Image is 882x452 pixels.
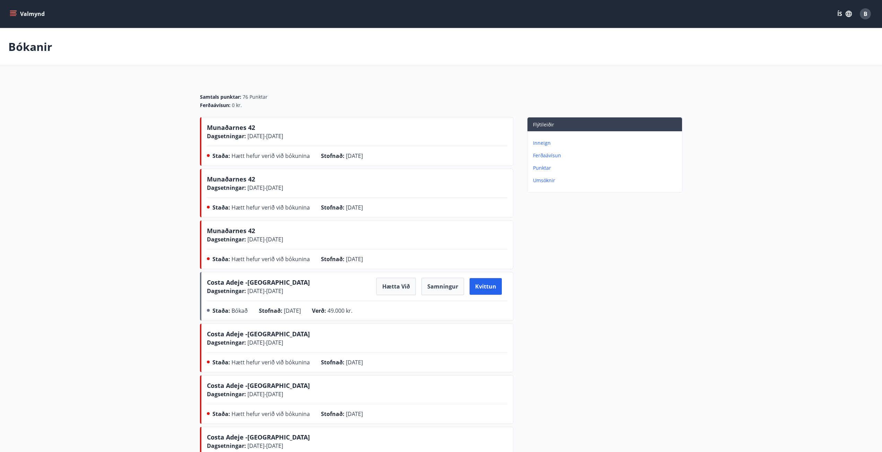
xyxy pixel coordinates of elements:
span: Costa Adeje -[GEOGRAPHIC_DATA] [207,433,310,441]
span: Flýtileiðir [533,121,554,128]
button: menu [8,8,47,20]
span: Stofnað : [321,204,344,211]
span: Costa Adeje -[GEOGRAPHIC_DATA] [207,330,310,338]
span: Munaðarnes 42 [207,227,255,235]
button: B [857,6,874,22]
span: Costa Adeje -[GEOGRAPHIC_DATA] [207,381,310,390]
span: [DATE] [346,255,363,263]
span: 76 Punktar [243,94,268,100]
span: Hætt hefur verið við bókunina [232,358,310,366]
button: Samningur [421,278,464,295]
span: Munaðarnes 42 [207,175,255,183]
span: B [864,10,867,18]
span: Dagsetningar : [207,236,246,243]
span: [DATE] [346,152,363,160]
span: [DATE] - [DATE] [246,132,283,140]
span: [DATE] - [DATE] [246,442,283,450]
span: [DATE] - [DATE] [246,390,283,398]
span: [DATE] - [DATE] [246,184,283,192]
button: ÍS [833,8,856,20]
span: Verð : [312,307,326,314]
span: Bókað [232,307,248,314]
button: Hætta við [376,278,416,295]
span: Costa Adeje -[GEOGRAPHIC_DATA] [207,278,310,286]
span: Staða : [212,204,230,211]
p: Bókanir [8,39,52,54]
span: Staða : [212,358,230,366]
span: Dagsetningar : [207,339,246,346]
span: Stofnað : [321,358,344,366]
span: Ferðaávísun : [200,102,230,109]
p: Umsóknir [533,177,679,184]
span: Staða : [212,152,230,160]
p: Punktar [533,165,679,171]
span: Stofnað : [259,307,282,314]
span: Hætt hefur verið við bókunina [232,255,310,263]
span: Stofnað : [321,255,344,263]
span: Hætt hefur verið við bókunina [232,204,310,211]
span: Dagsetningar : [207,390,246,398]
span: [DATE] [346,204,363,211]
span: [DATE] [346,358,363,366]
span: Samtals punktar : [200,94,241,100]
span: Munaðarnes 42 [207,123,255,132]
span: Dagsetningar : [207,132,246,140]
span: [DATE] - [DATE] [246,287,283,295]
span: 49.000 kr. [328,307,352,314]
span: [DATE] - [DATE] [246,236,283,243]
p: Inneign [533,140,679,147]
span: Stofnað : [321,152,344,160]
span: [DATE] [284,307,301,314]
span: Stofnað : [321,410,344,418]
span: Hætt hefur verið við bókunina [232,152,310,160]
span: [DATE] [346,410,363,418]
span: Staða : [212,255,230,263]
span: Dagsetningar : [207,184,246,192]
span: Hætt hefur verið við bókunina [232,410,310,418]
span: Dagsetningar : [207,287,246,295]
span: Staða : [212,307,230,314]
button: Kvittun [470,278,502,295]
span: [DATE] - [DATE] [246,339,283,346]
span: 0 kr. [232,102,242,109]
p: Ferðaávísun [533,152,679,159]
span: Dagsetningar : [207,442,246,450]
span: Staða : [212,410,230,418]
